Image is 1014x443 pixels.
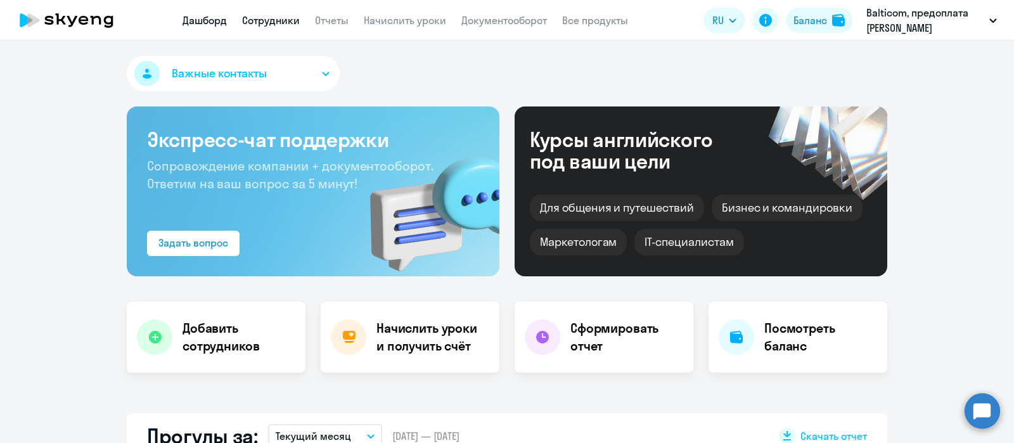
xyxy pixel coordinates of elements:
[183,14,227,27] a: Дашборд
[800,429,867,443] span: Скачать отчет
[530,129,747,172] div: Курсы английского под ваши цели
[570,319,683,355] h4: Сформировать отчет
[712,13,724,28] span: RU
[530,195,704,221] div: Для общения и путешествий
[127,56,340,91] button: Важные контакты
[172,65,267,82] span: Важные контакты
[860,5,1003,35] button: Balticom, предоплата [PERSON_NAME]
[703,8,745,33] button: RU
[866,5,984,35] p: Balticom, предоплата [PERSON_NAME]
[364,14,446,27] a: Начислить уроки
[183,319,295,355] h4: Добавить сотрудников
[530,229,627,255] div: Маркетологам
[315,14,349,27] a: Отчеты
[461,14,547,27] a: Документооборот
[147,127,479,152] h3: Экспресс-чат поддержки
[764,319,877,355] h4: Посмотреть баланс
[392,429,459,443] span: [DATE] — [DATE]
[793,13,827,28] div: Баланс
[352,134,499,276] img: bg-img
[562,14,628,27] a: Все продукты
[786,8,852,33] button: Балансbalance
[147,158,433,191] span: Сопровождение компании + документооборот. Ответим на ваш вопрос за 5 минут!
[376,319,487,355] h4: Начислить уроки и получить счёт
[147,231,240,256] button: Задать вопрос
[832,14,845,27] img: balance
[712,195,863,221] div: Бизнес и командировки
[242,14,300,27] a: Сотрудники
[158,235,228,250] div: Задать вопрос
[634,229,743,255] div: IT-специалистам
